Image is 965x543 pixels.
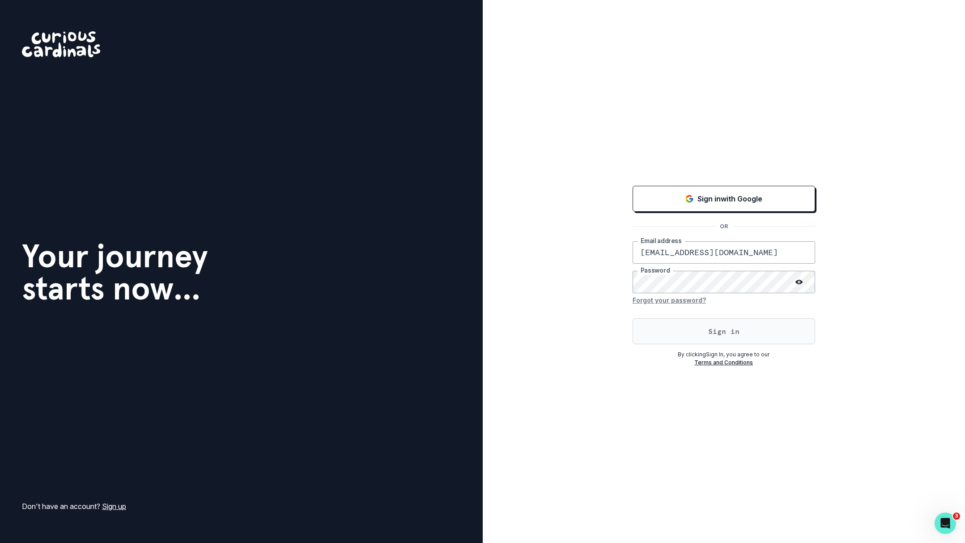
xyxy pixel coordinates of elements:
[694,359,753,366] a: Terms and Conditions
[697,193,762,204] p: Sign in with Google
[953,513,960,520] span: 3
[22,31,100,57] img: Curious Cardinals Logo
[633,351,815,359] p: By clicking Sign In , you agree to our
[633,293,706,308] button: Forgot your password?
[22,501,126,512] p: Don't have an account?
[22,240,208,304] h1: Your journey starts now...
[935,513,956,534] iframe: Intercom live chat
[633,186,815,212] button: Sign in with Google (GSuite)
[633,318,815,344] button: Sign in
[102,502,126,511] a: Sign up
[714,222,733,231] p: OR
